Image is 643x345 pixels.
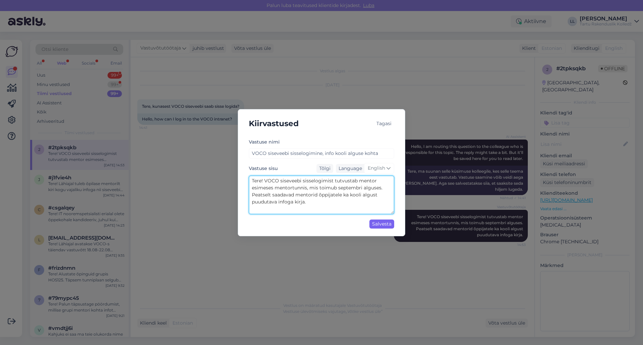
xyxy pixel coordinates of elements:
textarea: Tere! VOCO siseveebi sisselogimist tutvustab mentor esimeses mentortunnis, mis toimub septembri a... [249,176,394,214]
label: Vastuse nimi [249,139,280,146]
div: Salvesta [369,220,394,229]
span: English [368,165,385,172]
div: Language [336,165,362,172]
div: Tõlgi [316,164,333,173]
h5: Kiirvastused [249,117,299,130]
label: Vastuse sisu [249,165,278,172]
input: Lisa vastuse nimi [249,148,394,159]
div: Tagasi [374,119,394,128]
